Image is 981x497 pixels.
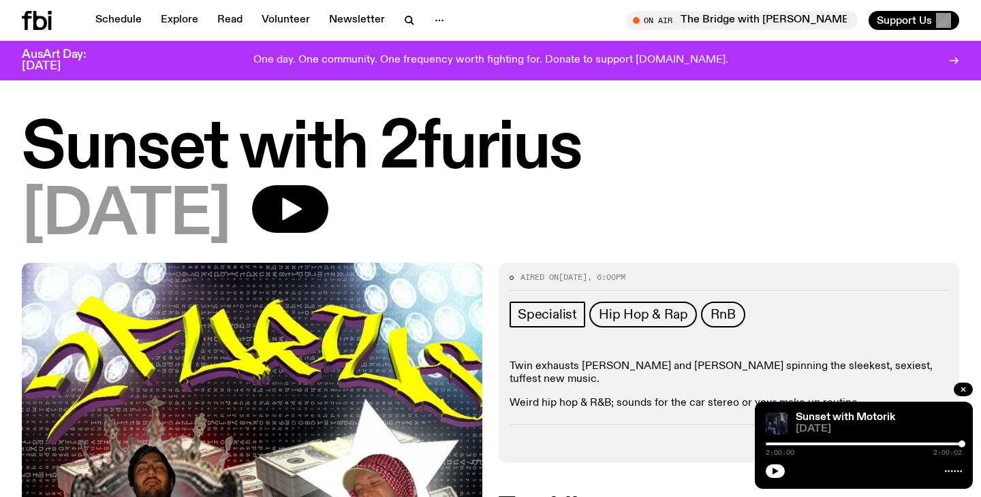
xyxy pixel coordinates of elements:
a: Volunteer [253,11,318,30]
p: Weird hip hop & R&B; sounds for the car stereo or your make up routine. [510,397,948,410]
p: One day. One community. One frequency worth fighting for. Donate to support [DOMAIN_NAME]. [253,54,728,67]
a: Sunset with Motorik [796,412,895,423]
a: RnB [701,302,745,327]
span: , 6:00pm [587,272,625,283]
a: Hip Hop & Rap [589,302,697,327]
span: 2:00:02 [933,449,962,456]
a: Schedule [87,11,150,30]
span: [DATE] [559,272,587,283]
a: Explore [153,11,206,30]
a: Read [209,11,251,30]
span: Support Us [877,14,932,27]
h3: AusArt Day: [DATE] [22,49,109,72]
a: Specialist [510,302,585,327]
span: Specialist [518,307,577,322]
span: 2:00:00 [766,449,794,456]
span: [DATE] [22,185,230,246]
span: [DATE] [796,424,962,434]
h1: Sunset with 2furius [22,118,959,180]
p: Twin exhausts [PERSON_NAME] and [PERSON_NAME] spinning the sleekest, sexiest, tuffest new music. [510,360,948,386]
span: Hip Hop & Rap [599,307,687,322]
a: Newsletter [321,11,393,30]
span: RnB [711,307,735,322]
span: Aired on [520,272,559,283]
button: Support Us [869,11,959,30]
button: On AirThe Bridge with [PERSON_NAME] [626,11,858,30]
